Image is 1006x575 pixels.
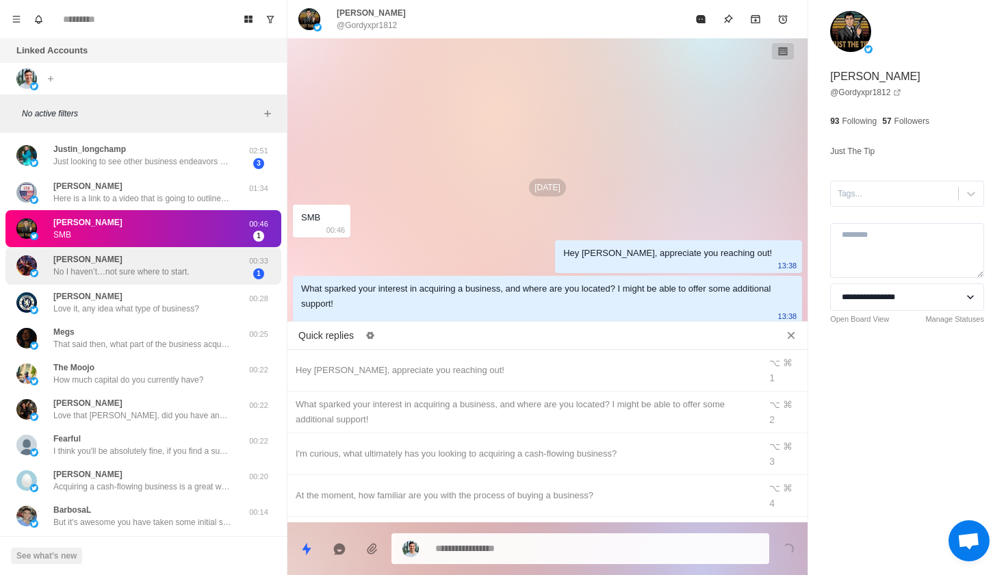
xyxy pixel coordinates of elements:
img: picture [30,377,38,385]
img: picture [16,182,37,203]
button: Mark as read [687,5,714,33]
p: [PERSON_NAME] [53,468,122,481]
div: Hey [PERSON_NAME], appreciate you reaching out! [296,363,751,378]
div: What sparked your interest in acquiring a business, and where are you located? I might be able to... [296,397,751,427]
img: picture [16,328,37,348]
img: picture [16,363,37,384]
button: Add filters [259,105,276,122]
img: picture [402,541,419,557]
a: @Gordyxpr1812 [830,86,901,99]
p: Love it, any idea what type of business? [53,303,199,315]
p: [PERSON_NAME] [53,180,122,192]
div: What sparked your interest in acquiring a business, and where are you located? I might be able to... [301,281,772,311]
div: Hey [PERSON_NAME], appreciate you reaching out! [563,246,772,261]
p: Quick replies [298,329,354,343]
img: picture [30,342,38,350]
p: 01:34 [242,183,276,194]
button: Add media [359,535,386,563]
span: 3 [253,158,264,169]
img: picture [30,269,38,277]
p: 00:22 [242,364,276,376]
p: 00:28 [242,293,276,305]
img: picture [30,159,38,167]
img: picture [30,196,38,204]
p: [PERSON_NAME] [337,7,406,19]
button: Show unread conversations [259,8,281,30]
img: picture [16,218,37,239]
p: 00:22 [242,400,276,411]
img: picture [30,232,38,240]
img: picture [16,145,37,166]
p: Just looking to see other business endeavors work for me [53,155,231,168]
p: 00:25 [242,329,276,340]
img: picture [30,413,38,421]
div: SMB [301,210,320,225]
p: [PERSON_NAME] [53,397,122,409]
p: [PERSON_NAME] [830,68,920,85]
button: Reply with AI [326,535,353,563]
p: [PERSON_NAME] [53,290,122,303]
img: picture [16,506,37,526]
div: ⌥ ⌘ 3 [769,439,799,469]
button: Board View [237,8,259,30]
p: I think you'll be absolutely fine, if you find a super good deal. [53,445,231,457]
a: Manage Statuses [925,314,984,325]
p: Followers [894,115,929,127]
img: picture [16,255,37,276]
p: That said then, what part of the business acquisitions process do you feel you’ll need the most g... [53,338,231,350]
p: Following [842,115,877,127]
p: 00:46 [326,222,346,238]
div: ⌥ ⌘ 2 [769,397,799,427]
span: 1 [253,268,264,279]
img: picture [30,520,38,528]
p: Megs [53,326,75,338]
div: ⌥ ⌘ 4 [769,481,799,511]
p: Justin_longchamp [53,143,126,155]
div: Open chat [949,520,990,561]
img: picture [30,484,38,492]
button: Notifications [27,8,49,30]
a: Open Board View [830,314,889,325]
p: Here is a link to a video that is going to outline in more depth, what we do and how we can help,... [53,192,231,205]
div: At the moment, how familiar are you with the process of buying a business? [296,488,751,503]
button: See what's new [11,548,82,564]
p: Just The Tip [830,144,875,159]
img: picture [30,306,38,314]
p: But it's awesome you have taken some initial steps forward. [53,516,231,528]
p: Love that [PERSON_NAME], did you have any questions for myself? [53,409,231,422]
p: 93 [830,115,839,127]
p: No active filters [22,107,259,120]
button: Edit quick replies [359,324,381,346]
p: @Gordyxpr1812 [337,19,397,31]
div: ⌥ ⌘ 1 [769,355,799,385]
div: I'm curious, what ultimately has you looking to acquiring a cash-flowing business? [296,446,751,461]
button: Archive [742,5,769,33]
button: Menu [5,8,27,30]
p: [DATE] [529,179,566,196]
button: Add account [42,71,59,87]
p: 13:38 [778,258,797,273]
p: Fearful [53,433,81,445]
p: [PERSON_NAME] [53,216,122,229]
button: Quick replies [293,535,320,563]
p: 00:22 [242,435,276,447]
button: Add reminder [769,5,797,33]
p: 57 [882,115,891,127]
p: SMB [53,229,71,241]
p: 00:33 [242,255,276,267]
p: 02:51 [242,145,276,157]
p: 13:38 [778,309,797,324]
p: How much capital do you currently have? [53,374,203,386]
img: picture [864,45,873,53]
img: picture [16,399,37,420]
img: picture [16,292,37,313]
p: Acquiring a cash-flowing business is a great way to get the freedom and challenge you’re looking ... [53,481,231,493]
p: 00:20 [242,471,276,483]
p: Linked Accounts [16,44,88,57]
p: 00:14 [242,507,276,518]
p: BarbosaL [53,504,91,516]
button: Close quick replies [780,324,802,346]
img: picture [298,8,320,30]
p: [PERSON_NAME] [53,253,122,266]
img: picture [830,11,871,52]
